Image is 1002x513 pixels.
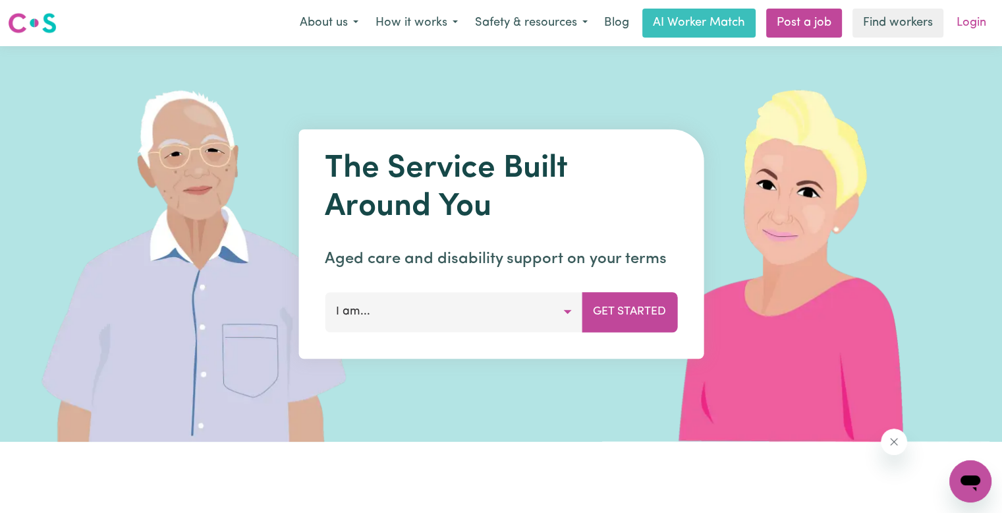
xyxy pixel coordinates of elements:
[852,9,943,38] a: Find workers
[766,9,842,38] a: Post a job
[8,8,57,38] a: Careseekers logo
[596,9,637,38] a: Blog
[642,9,756,38] a: AI Worker Match
[325,292,582,332] button: I am...
[949,9,994,38] a: Login
[325,150,677,226] h1: The Service Built Around You
[291,9,367,37] button: About us
[8,9,80,20] span: Need any help?
[466,9,596,37] button: Safety & resources
[582,292,677,332] button: Get Started
[949,460,991,502] iframe: Button to launch messaging window
[8,11,57,35] img: Careseekers logo
[325,247,677,271] p: Aged care and disability support on your terms
[881,429,907,455] iframe: Close message
[367,9,466,37] button: How it works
